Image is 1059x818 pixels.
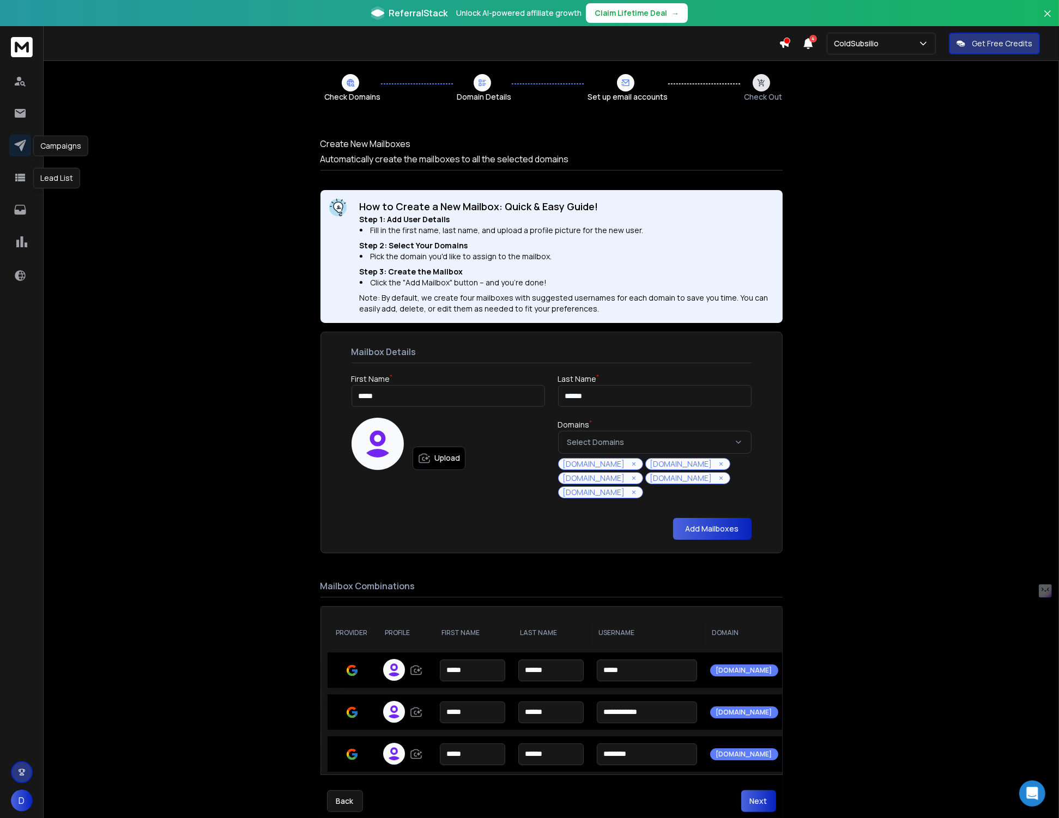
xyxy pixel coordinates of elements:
li: Pick the domain you'd like to assign to the mailbox. [360,251,774,262]
b: Step 2: Select Your Domains [360,240,468,251]
img: information [329,199,347,216]
div: Lead List [33,168,80,188]
li: Click the "Add Mailbox" button – and you're done! [360,277,774,288]
button: D [11,790,33,811]
label: First Name [352,374,393,384]
button: Next [741,790,776,812]
div: [DOMAIN_NAME] [645,472,730,484]
button: Back [327,790,363,812]
th: Domain [704,620,785,646]
span: 4 [809,35,817,42]
div: Campaigns [33,136,88,156]
div: Open Intercom Messenger [1019,780,1045,807]
div: [DOMAIN_NAME] [645,458,730,470]
button: Close banner [1040,7,1055,33]
th: Username [590,620,704,646]
div: Note: By default, we create four mailboxes with suggested usernames for each domain to save you t... [360,292,774,314]
p: Get Free Credits [972,38,1032,49]
h1: Create New Mailboxes [320,137,783,150]
p: ColdSubsilio [834,38,883,49]
th: Profile [377,620,433,646]
span: Domain Details [457,91,512,102]
button: Select Domains [558,431,752,454]
div: [DOMAIN_NAME] [558,472,643,484]
span: Check Out [745,91,783,102]
span: ReferralStack [389,7,447,20]
span: → [671,8,679,19]
button: Claim Lifetime Deal→ [586,3,688,23]
p: Mailbox Details [352,345,752,363]
button: Get Free Credits [949,33,1040,54]
li: Fill in the first name, last name, and upload a profile picture for the new user. [360,225,774,236]
p: Automatically create the mailboxes to all the selected domains [320,152,783,166]
label: Last Name [558,374,600,384]
h1: How to Create a New Mailbox: Quick & Easy Guide! [360,199,774,214]
th: Last Name [512,620,590,646]
span: Check Domains [325,91,381,102]
b: Step 1: Add User Details [360,214,450,224]
label: Upload [413,447,465,470]
p: Unlock AI-powered affiliate growth [456,8,582,19]
div: [DOMAIN_NAME] [558,458,643,470]
div: [DOMAIN_NAME] [710,748,778,760]
div: [DOMAIN_NAME] [558,486,643,498]
b: Step 3: Create the Mailbox [360,266,463,277]
div: [DOMAIN_NAME] [710,706,778,718]
div: [DOMAIN_NAME] [710,664,778,676]
label: Domains [558,419,592,430]
th: First Name [433,620,512,646]
th: Provider [328,620,377,646]
button: Add Mailboxes [673,518,752,540]
span: Set up email accounts [588,91,668,102]
p: Mailbox Combinations [320,579,783,597]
